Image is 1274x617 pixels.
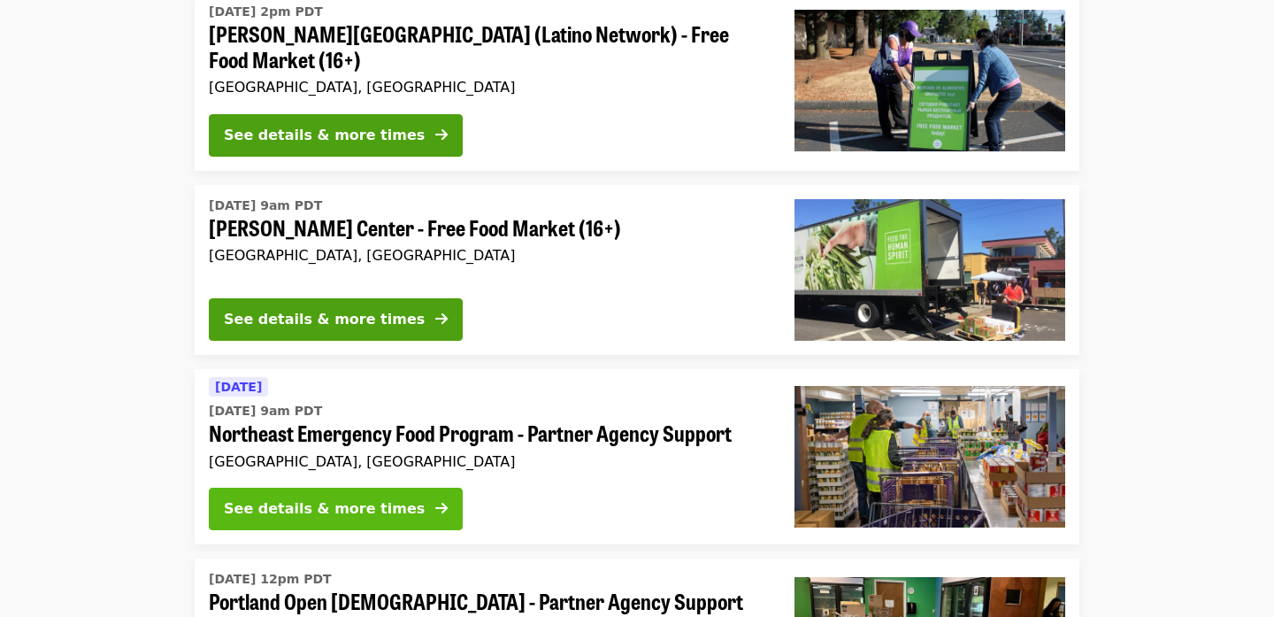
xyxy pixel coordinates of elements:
div: See details & more times [224,309,425,330]
time: [DATE] 9am PDT [209,197,322,215]
img: Ortiz Center - Free Food Market (16+) organized by Oregon Food Bank [794,199,1065,341]
div: See details & more times [224,125,425,146]
div: [GEOGRAPHIC_DATA], [GEOGRAPHIC_DATA] [209,453,766,470]
time: [DATE] 9am PDT [209,402,322,420]
div: [GEOGRAPHIC_DATA], [GEOGRAPHIC_DATA] [209,79,766,96]
span: [DATE] [215,380,262,394]
time: [DATE] 12pm PDT [209,570,332,589]
button: See details & more times [209,298,463,341]
time: [DATE] 2pm PDT [209,3,323,21]
a: See details for "Northeast Emergency Food Program - Partner Agency Support" [195,369,1079,544]
button: See details & more times [209,114,463,157]
a: See details for "Ortiz Center - Free Food Market (16+)" [195,185,1079,355]
i: arrow-right icon [435,311,448,328]
div: [GEOGRAPHIC_DATA], [GEOGRAPHIC_DATA] [209,247,766,264]
i: arrow-right icon [435,500,448,517]
div: See details & more times [224,498,425,520]
button: See details & more times [209,488,463,530]
img: Northeast Emergency Food Program - Partner Agency Support organized by Oregon Food Bank [794,386,1065,528]
span: [PERSON_NAME][GEOGRAPHIC_DATA] (Latino Network) - Free Food Market (16+) [209,21,766,73]
img: Rigler Elementary School (Latino Network) - Free Food Market (16+) organized by Oregon Food Bank [794,10,1065,151]
span: Northeast Emergency Food Program - Partner Agency Support [209,420,766,446]
i: arrow-right icon [435,127,448,143]
span: [PERSON_NAME] Center - Free Food Market (16+) [209,215,766,241]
